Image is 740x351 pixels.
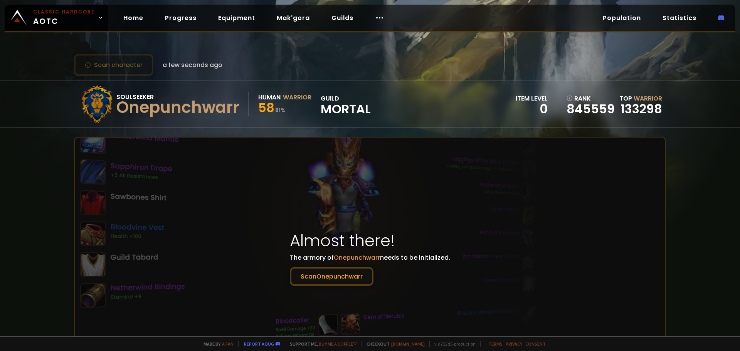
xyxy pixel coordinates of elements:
[33,8,95,15] small: Classic Hardcore
[285,341,357,347] span: Support me,
[321,103,371,115] span: Mortal
[506,341,522,347] a: Privacy
[619,94,662,103] div: Top
[258,99,274,116] span: 58
[33,8,95,27] span: AOTC
[319,341,357,347] a: Buy me a coffee
[222,341,234,347] a: a fan
[621,100,662,118] a: 133298
[5,5,108,31] a: Classic HardcoreAOTC
[516,103,548,115] div: 0
[290,228,450,253] h1: Almost there!
[244,341,274,347] a: Report a bug
[271,10,316,26] a: Mak'gora
[117,10,150,26] a: Home
[163,60,222,70] span: a few seconds ago
[567,103,615,115] a: 845559
[290,267,373,286] button: ScanOnepunchwarr
[290,253,450,286] p: The armory of needs to be initialized.
[391,341,425,347] a: [DOMAIN_NAME]
[116,92,239,102] div: Soulseeker
[567,94,615,103] div: rank
[74,54,153,76] button: Scan character
[159,10,203,26] a: Progress
[429,341,476,347] span: v. d752d5 - production
[597,10,647,26] a: Population
[656,10,703,26] a: Statistics
[199,341,234,347] span: Made by
[634,94,662,103] span: Warrior
[283,92,311,102] div: Warrior
[325,10,360,26] a: Guilds
[212,10,261,26] a: Equipment
[525,341,546,347] a: Consent
[321,94,371,115] div: guild
[488,341,503,347] a: Terms
[275,106,286,114] small: 81 %
[258,92,281,102] div: Human
[362,341,425,347] span: Checkout
[116,102,239,113] div: Onepunchwarr
[516,94,548,103] div: item level
[334,253,380,262] span: Onepunchwarr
